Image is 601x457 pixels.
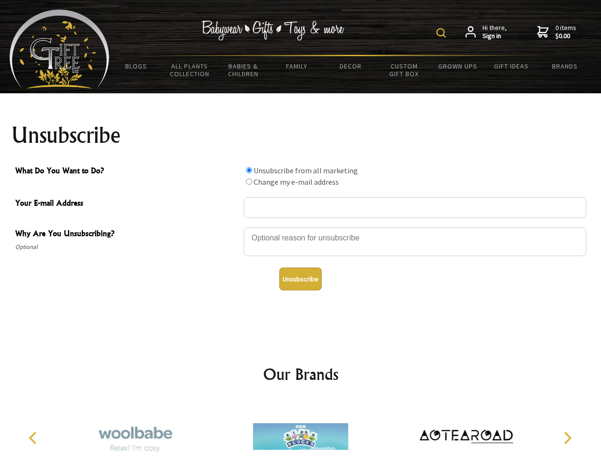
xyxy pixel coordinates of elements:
[465,24,507,40] a: Hi there,Sign in
[483,32,507,40] strong: Sign in
[555,23,576,40] span: 0 items
[15,165,239,179] span: What Do You Want to Do?
[24,427,45,448] button: Previous
[431,56,484,76] a: Grown Ups
[377,56,431,84] a: Custom Gift Box
[15,228,239,241] span: Why Are You Unsubscribing?
[15,197,239,211] span: Your E-mail Address
[11,124,590,147] h1: Unsubscribe
[109,56,163,76] a: BLOGS
[19,363,582,386] h2: Our Brands
[538,56,592,76] a: Brands
[279,268,322,290] button: Unsubscribe
[244,197,586,218] input: Your E-mail Address
[436,28,446,38] img: product search
[254,166,358,175] label: Unsubscribe from all marketing
[254,177,339,187] label: Change my e-mail address
[537,24,576,40] a: 0 items$0.00
[484,56,538,76] a: Gift Ideas
[163,56,217,84] a: All Plants Collection
[246,179,252,185] input: What Do You Want to Do?
[324,56,377,76] a: Decor
[557,427,578,448] button: Next
[246,167,252,173] input: What Do You Want to Do?
[10,10,109,89] img: Babyware - Gifts - Toys and more...
[555,32,576,40] strong: $0.00
[15,241,239,253] span: Optional
[217,56,270,84] a: Babies & Children
[202,20,345,40] img: Babywear - Gifts - Toys & more
[270,56,324,76] a: Family
[244,228,586,256] textarea: Why Are You Unsubscribing?
[483,24,507,40] span: Hi there,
